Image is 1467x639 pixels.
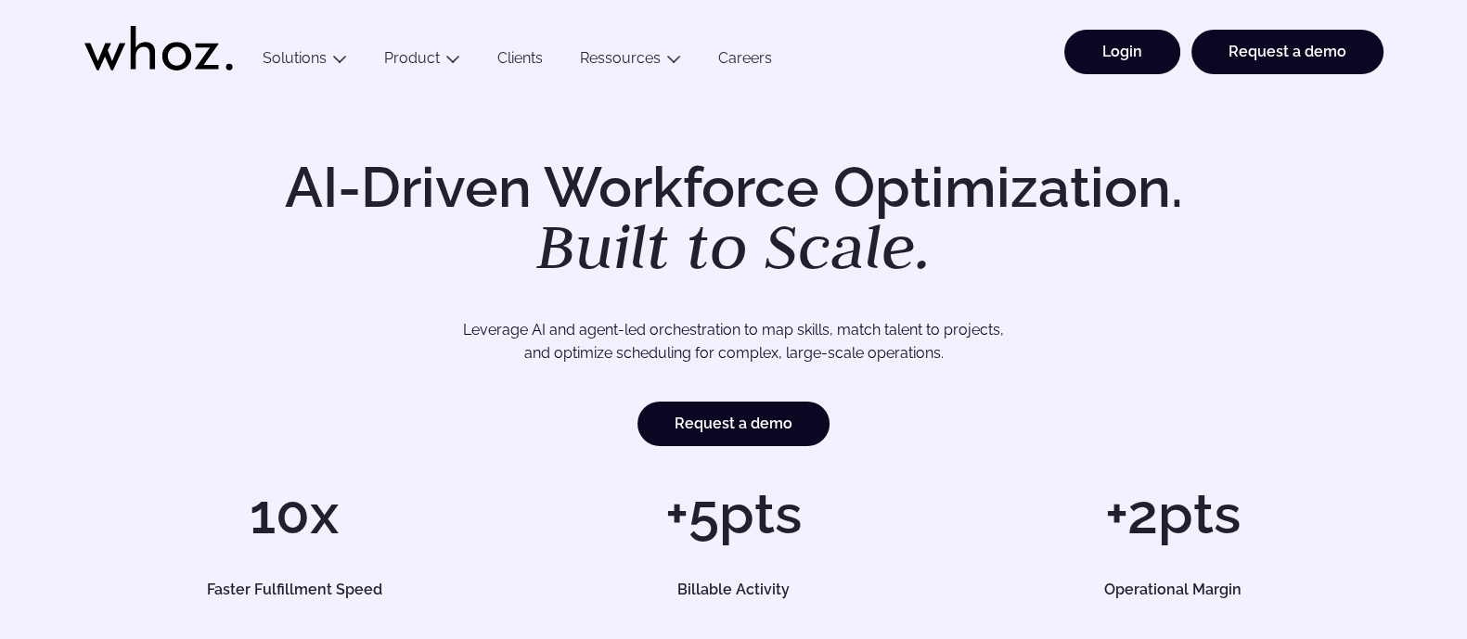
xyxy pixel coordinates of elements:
[244,49,366,74] button: Solutions
[84,486,505,542] h1: 10x
[105,582,483,597] h5: Faster Fulfillment Speed
[580,49,661,67] a: Ressources
[561,49,700,74] button: Ressources
[1191,30,1383,74] a: Request a demo
[536,205,932,287] em: Built to Scale.
[700,49,791,74] a: Careers
[384,49,440,67] a: Product
[545,582,923,597] h5: Billable Activity
[962,486,1383,542] h1: +2pts
[366,49,479,74] button: Product
[479,49,561,74] a: Clients
[259,160,1209,278] h1: AI-Driven Workforce Optimization.
[637,402,830,446] a: Request a demo
[1064,30,1180,74] a: Login
[523,486,944,542] h1: +5pts
[149,318,1319,365] p: Leverage AI and agent-led orchestration to map skills, match talent to projects, and optimize sch...
[984,582,1362,597] h5: Operational Margin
